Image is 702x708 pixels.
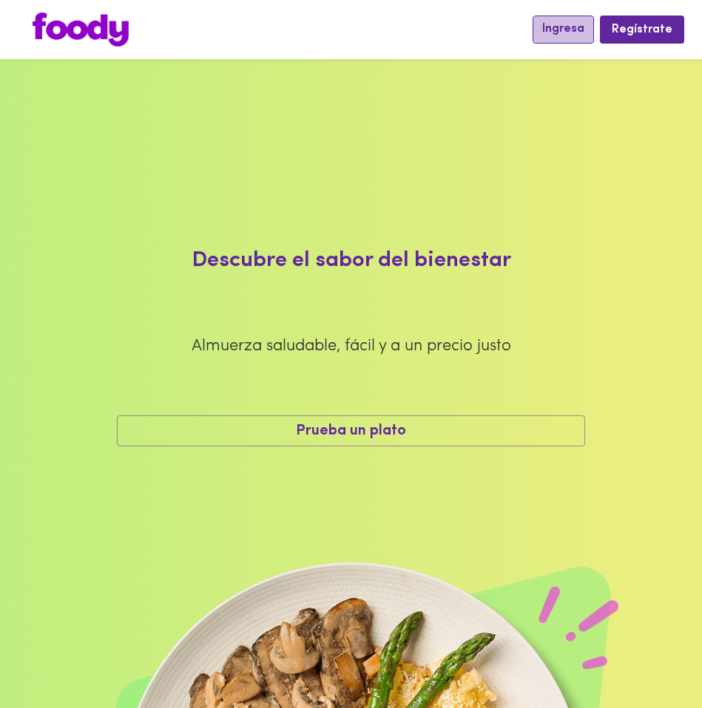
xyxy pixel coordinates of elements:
[33,13,129,47] img: logo.png
[140,422,562,440] span: Prueba un plato
[117,245,585,277] div: Descubre el sabor del bienestar
[612,23,672,37] span: Regístrate
[117,335,585,358] div: Almuerza saludable, fácil y a un precio justo
[117,415,585,446] button: Prueba un plato
[600,16,684,43] button: Regístrate
[533,16,594,43] button: Ingresa
[542,22,584,36] span: Ingresa
[631,637,702,708] iframe: Messagebird Livechat Widget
